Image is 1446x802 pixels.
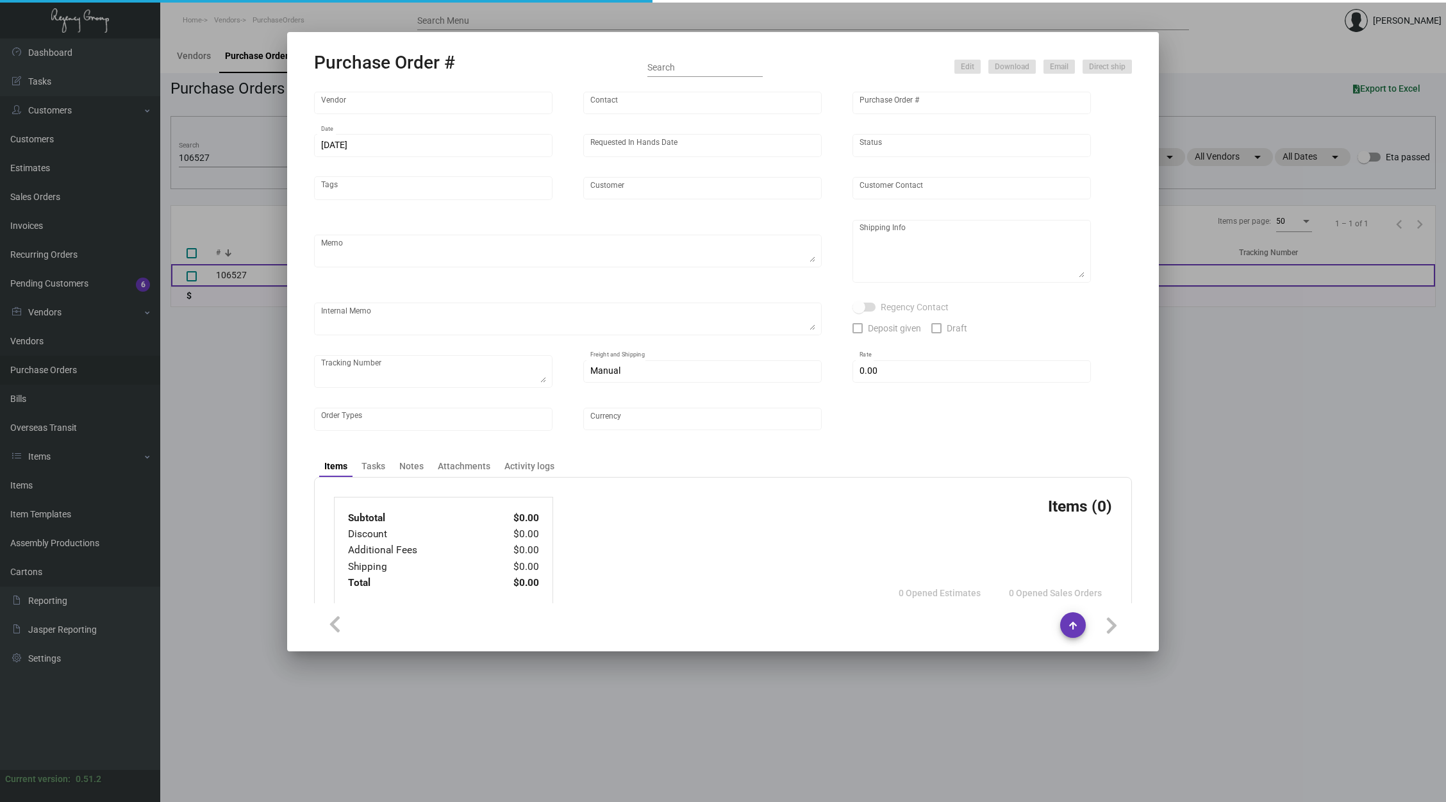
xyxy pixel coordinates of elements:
div: Attachments [438,460,490,473]
span: Email [1050,62,1068,72]
span: 0 Opened Sales Orders [1009,588,1102,598]
td: $0.00 [486,510,540,526]
span: Manual [590,365,620,376]
div: Activity logs [504,460,554,473]
button: Download [988,60,1036,74]
td: Subtotal [347,510,486,526]
button: Edit [954,60,981,74]
span: Download [995,62,1029,72]
span: Edit [961,62,974,72]
td: Discount [347,526,486,542]
span: 0 Opened Estimates [899,588,981,598]
td: Additional Fees [347,542,486,558]
div: Current version: [5,773,71,786]
td: Shipping [347,559,486,575]
div: Notes [399,460,424,473]
td: Total [347,575,486,591]
div: 0.51.2 [76,773,101,786]
span: Deposit given [868,321,921,336]
span: Regency Contact [881,299,949,315]
td: $0.00 [486,575,540,591]
span: Draft [947,321,967,336]
button: Direct ship [1083,60,1132,74]
h3: Items (0) [1048,497,1112,515]
td: $0.00 [486,542,540,558]
td: $0.00 [486,559,540,575]
button: Email [1043,60,1075,74]
span: Direct ship [1089,62,1126,72]
button: 0 Opened Estimates [888,581,991,605]
h2: Purchase Order # [314,52,455,74]
td: $0.00 [486,526,540,542]
div: Tasks [361,460,385,473]
div: Items [324,460,347,473]
button: 0 Opened Sales Orders [999,581,1112,605]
